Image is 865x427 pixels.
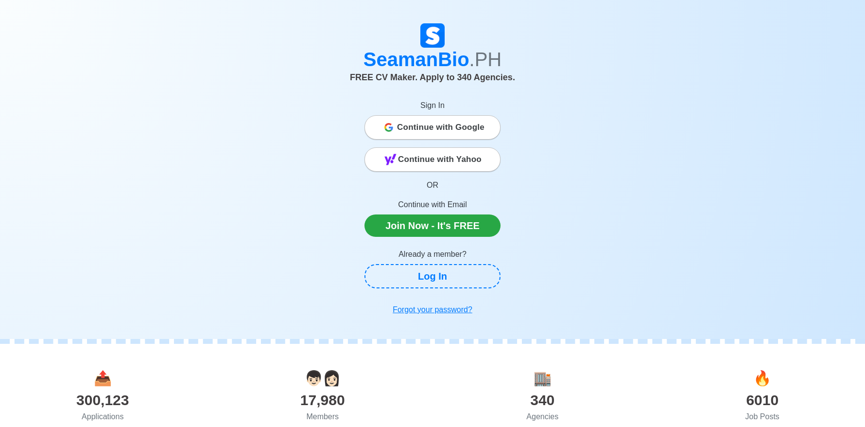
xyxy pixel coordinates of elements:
[364,199,501,211] p: Continue with Email
[397,118,484,137] span: Continue with Google
[398,150,482,169] span: Continue with Yahoo
[393,305,472,314] u: Forgot your password?
[364,147,501,172] button: Continue with Yahoo
[364,100,501,111] p: Sign In
[364,300,501,320] a: Forgot your password?
[213,411,433,423] div: Members
[350,72,515,82] span: FREE CV Maker. Apply to 340 Agencies.
[364,249,501,260] p: Already a member?
[163,48,702,71] h1: SeamanBio
[469,49,502,70] span: .PH
[213,389,433,411] div: 17,980
[432,411,653,423] div: Agencies
[364,264,501,288] a: Log In
[364,115,501,140] button: Continue with Google
[534,370,552,386] span: agencies
[420,23,445,48] img: Logo
[364,214,501,237] a: Join Now - It's FREE
[432,389,653,411] div: 340
[94,370,112,386] span: applications
[753,370,771,386] span: jobs
[364,179,501,191] p: OR
[305,370,341,386] span: users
